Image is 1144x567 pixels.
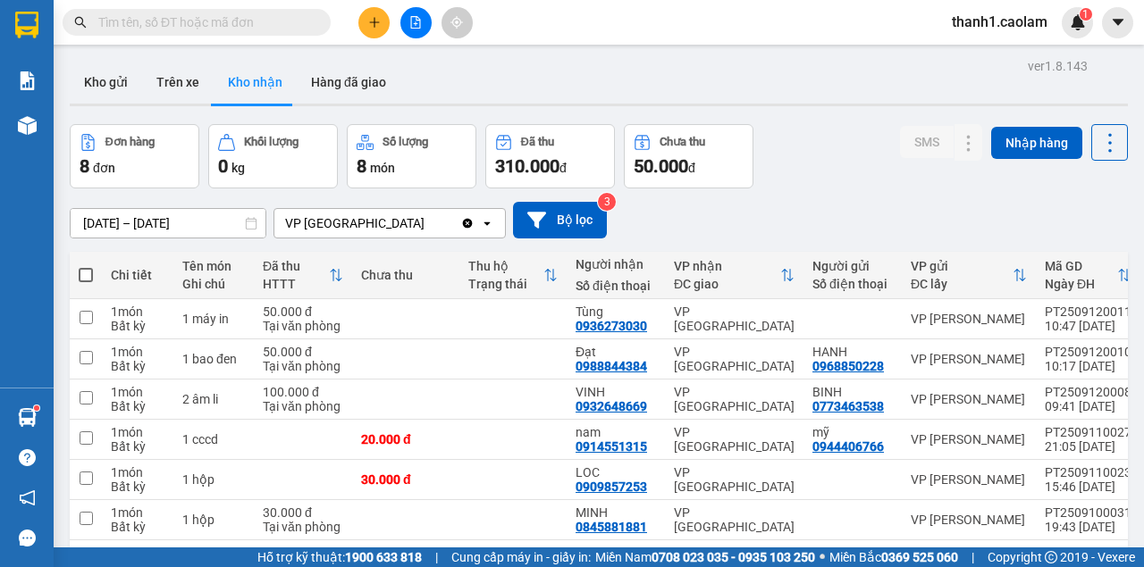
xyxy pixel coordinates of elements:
div: Đã thu [263,259,329,273]
div: BINH [812,385,893,399]
span: đơn [93,161,115,175]
input: Selected VP Sài Gòn. [426,214,428,232]
strong: 1900 633 818 [345,550,422,564]
div: VP [PERSON_NAME] [911,432,1027,446]
div: 1 món [111,465,164,479]
sup: 1 [34,405,39,411]
div: 1 món [111,546,164,560]
div: Bất kỳ [111,520,164,534]
div: 20.000 đ [361,432,450,446]
div: ĐC giao [674,277,780,291]
div: 15:46 [DATE] [1045,479,1131,494]
div: PT2509100011 [1045,546,1131,560]
div: 0968850228 [812,359,884,373]
span: | [435,547,438,567]
div: 1 món [111,385,164,399]
span: thanh1.caolam [938,11,1062,33]
div: VINH [576,385,656,399]
span: 8 [357,155,366,177]
button: file-add [400,7,432,38]
button: Khối lượng0kg [208,124,338,188]
div: Số điện thoại [576,279,656,293]
div: Trạng thái [468,277,543,291]
span: Cung cấp máy in - giấy in: [451,547,591,567]
span: 1 [1082,8,1089,21]
div: Đã thu [521,136,554,148]
div: HTTT [263,277,329,291]
div: Ngày ĐH [1045,277,1117,291]
div: VP [PERSON_NAME] [911,472,1027,487]
span: search [74,16,87,29]
div: 1 máy in [182,312,245,326]
svg: Clear value [460,216,475,230]
div: VP [GEOGRAPHIC_DATA] [674,304,795,333]
th: Toggle SortBy [665,252,803,299]
div: Tên món [182,259,245,273]
div: Bất kỳ [111,399,164,413]
div: Ghi chú [182,277,245,291]
div: 50.000 đ [263,345,343,359]
div: LOC [576,465,656,479]
svg: open [480,216,494,230]
div: Thu hộ [468,259,543,273]
div: ver 1.8.143 [1028,56,1088,76]
span: Miền Nam [595,547,815,567]
div: PT2509120010 [1045,345,1131,359]
div: Số điện thoại [812,277,893,291]
div: PT2509120008 [1045,385,1131,399]
div: 50.000 đ [263,304,343,319]
th: Toggle SortBy [902,252,1036,299]
div: 1 bao đen [182,352,245,366]
div: MINH [576,505,656,520]
div: 30.000 đ [263,546,343,560]
div: VP [GEOGRAPHIC_DATA] [285,214,425,232]
div: 10:47 [DATE] [1045,319,1131,333]
div: Tại văn phòng [263,319,343,333]
div: VP [PERSON_NAME] [911,312,1027,326]
div: 21:05 [DATE] [1045,439,1131,454]
div: nam [576,425,656,439]
div: 0914551315 [576,439,647,454]
button: Nhập hàng [991,127,1082,159]
span: 8 [80,155,89,177]
div: Chưa thu [660,136,705,148]
div: VP [PERSON_NAME] [911,513,1027,527]
button: Chưa thu50.000đ [624,124,753,188]
th: Toggle SortBy [1036,252,1140,299]
div: Đơn hàng [105,136,155,148]
div: 1 món [111,345,164,359]
div: Bất kỳ [111,319,164,333]
div: Uyên [576,546,656,560]
span: file-add [409,16,422,29]
img: warehouse-icon [18,116,37,135]
div: Người nhận [576,257,656,271]
span: ⚪️ [820,554,825,561]
button: Hàng đã giao [297,61,400,104]
button: aim [442,7,473,38]
span: món [370,161,395,175]
img: warehouse-icon [18,408,37,427]
input: Select a date range. [71,209,265,238]
div: VP [GEOGRAPHIC_DATA] [674,465,795,494]
div: 1 hộp [182,513,245,527]
span: đ [688,161,695,175]
span: message [19,529,36,546]
div: 0909857253 [576,479,647,494]
div: ĐC lấy [911,277,1013,291]
div: Chưa thu [361,268,450,282]
div: Bất kỳ [111,479,164,494]
div: 19:43 [DATE] [1045,520,1131,534]
th: Toggle SortBy [459,252,567,299]
button: Trên xe [142,61,214,104]
div: 2 âm li [182,392,245,406]
div: 30.000 đ [361,472,450,487]
div: Tại văn phòng [263,399,343,413]
button: Số lượng8món [347,124,476,188]
div: Tại văn phòng [263,520,343,534]
span: 310.000 [495,155,559,177]
button: caret-down [1102,7,1133,38]
div: VP [PERSON_NAME] [911,352,1027,366]
div: mỹ [812,425,893,439]
span: aim [450,16,463,29]
button: Đã thu310.000đ [485,124,615,188]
